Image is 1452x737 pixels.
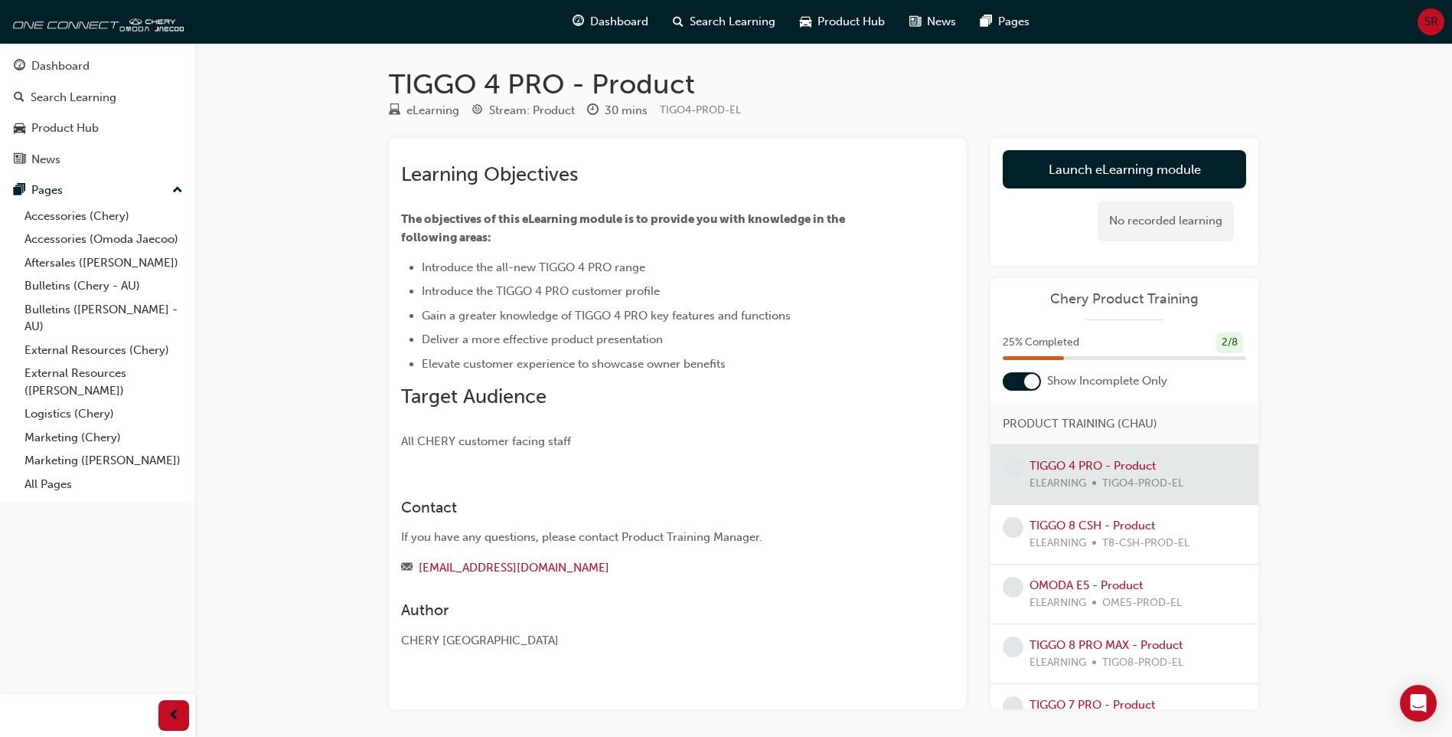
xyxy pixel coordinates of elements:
div: News [31,151,60,169]
span: TIGO8-PROD-EL [1102,654,1183,672]
a: search-iconSearch Learning [661,6,788,38]
span: Show Incomplete Only [1047,372,1167,390]
span: news-icon [909,12,921,31]
span: All CHERY customer facing staff [401,434,571,448]
span: target-icon [471,104,483,118]
span: pages-icon [14,184,25,198]
a: Logistics (Chery) [18,402,189,426]
span: Deliver a more effective product presentation [422,332,663,346]
span: OME5-PROD-EL [1102,595,1182,612]
a: Dashboard [6,52,189,80]
a: TIGGO 8 CSH - Product [1029,519,1155,532]
a: External Resources (Chery) [18,339,189,362]
div: Dashboard [31,57,90,75]
h1: TIGGO 4 PRO - Product [389,67,1258,101]
button: Pages [6,176,189,205]
div: If you have any questions, please contact Product Training Manager. [401,529,899,546]
span: Target Audience [401,385,547,408]
a: Chery Product Training [1003,290,1246,308]
div: Email [401,558,899,578]
button: SR [1418,8,1444,35]
span: Introduce the all-new TIGGO 4 PRO range [422,260,645,274]
span: search-icon [673,12,684,31]
span: learningRecordVerb_NONE-icon [1003,696,1023,717]
div: Open Intercom Messenger [1400,685,1437,722]
span: SR [1424,13,1438,31]
span: Search Learning [690,13,775,31]
span: learningRecordVerb_NONE-icon [1003,637,1023,657]
span: ELEARNING [1029,535,1086,552]
span: car-icon [14,122,25,136]
span: 25 % Completed [1003,334,1079,352]
a: Bulletins ([PERSON_NAME] - AU) [18,298,189,339]
a: Marketing ([PERSON_NAME]) [18,449,189,473]
span: PRODUCT TRAINING (CHAU) [1003,415,1157,433]
div: 2 / 8 [1216,332,1243,353]
span: up-icon [172,181,183,201]
a: News [6,146,189,174]
span: clock-icon [587,104,599,118]
div: Pages [31,182,63,199]
span: Gain a greater knowledge of TIGGO 4 PRO key features and functions [422,309,791,323]
a: OMODA E5 - Product [1029,578,1143,592]
span: Learning resource code [660,103,741,116]
a: Aftersales ([PERSON_NAME]) [18,251,189,275]
div: Type [389,101,459,120]
span: search-icon [14,91,24,105]
a: Accessories (Omoda Jaecoo) [18,228,189,251]
button: DashboardSearch LearningProduct HubNews [6,49,189,176]
span: Introduce the TIGGO 4 PRO customer profile [422,284,660,298]
span: guage-icon [14,60,25,74]
span: guage-icon [573,12,584,31]
span: pages-icon [981,12,992,31]
span: news-icon [14,153,25,167]
div: CHERY [GEOGRAPHIC_DATA] [401,632,899,650]
span: Product Hub [817,13,885,31]
span: Dashboard [590,13,648,31]
div: Search Learning [31,89,116,106]
a: All Pages [18,473,189,496]
a: Search Learning [6,84,189,112]
a: TIGGO 8 PRO MAX - Product [1029,638,1183,652]
div: Product Hub [31,120,99,137]
a: Launch eLearning module [1003,150,1246,188]
a: Accessories (Chery) [18,205,189,228]
img: oneconnect [8,6,184,37]
span: The objectives of this eLearning module is to provide you with knowledge in the following areas: [401,212,847,244]
a: [EMAIL_ADDRESS][DOMAIN_NAME] [419,561,609,575]
a: car-iconProduct Hub [788,6,897,38]
a: pages-iconPages [968,6,1042,38]
div: Stream [471,101,575,120]
span: learningRecordVerb_NONE-icon [1003,577,1023,598]
span: Pages [998,13,1029,31]
a: External Resources ([PERSON_NAME]) [18,362,189,402]
a: Product Hub [6,114,189,142]
div: 30 mins [605,102,648,120]
a: news-iconNews [897,6,968,38]
span: car-icon [800,12,811,31]
a: Bulletins (Chery - AU) [18,274,189,298]
h3: Author [401,601,899,619]
span: Learning Objectives [401,162,578,186]
span: learningRecordVerb_NONE-icon [1003,457,1023,478]
span: ELEARNING [1029,654,1086,672]
span: email-icon [401,562,413,575]
a: Marketing (Chery) [18,426,189,450]
div: Duration [587,101,648,120]
div: Stream: Product [489,102,575,120]
span: learningResourceType_ELEARNING-icon [389,104,400,118]
span: prev-icon [168,706,180,726]
span: T8-CSH-PROD-EL [1102,535,1189,552]
a: TIGGO 7 PRO - Product [1029,698,1155,712]
span: Elevate customer experience to showcase owner benefits [422,357,726,371]
span: learningRecordVerb_NONE-icon [1003,517,1023,538]
h3: Contact [401,499,899,516]
div: No recorded learning [1098,201,1234,241]
div: eLearning [406,102,459,120]
span: ELEARNING [1029,595,1086,612]
a: guage-iconDashboard [560,6,661,38]
span: News [927,13,956,31]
